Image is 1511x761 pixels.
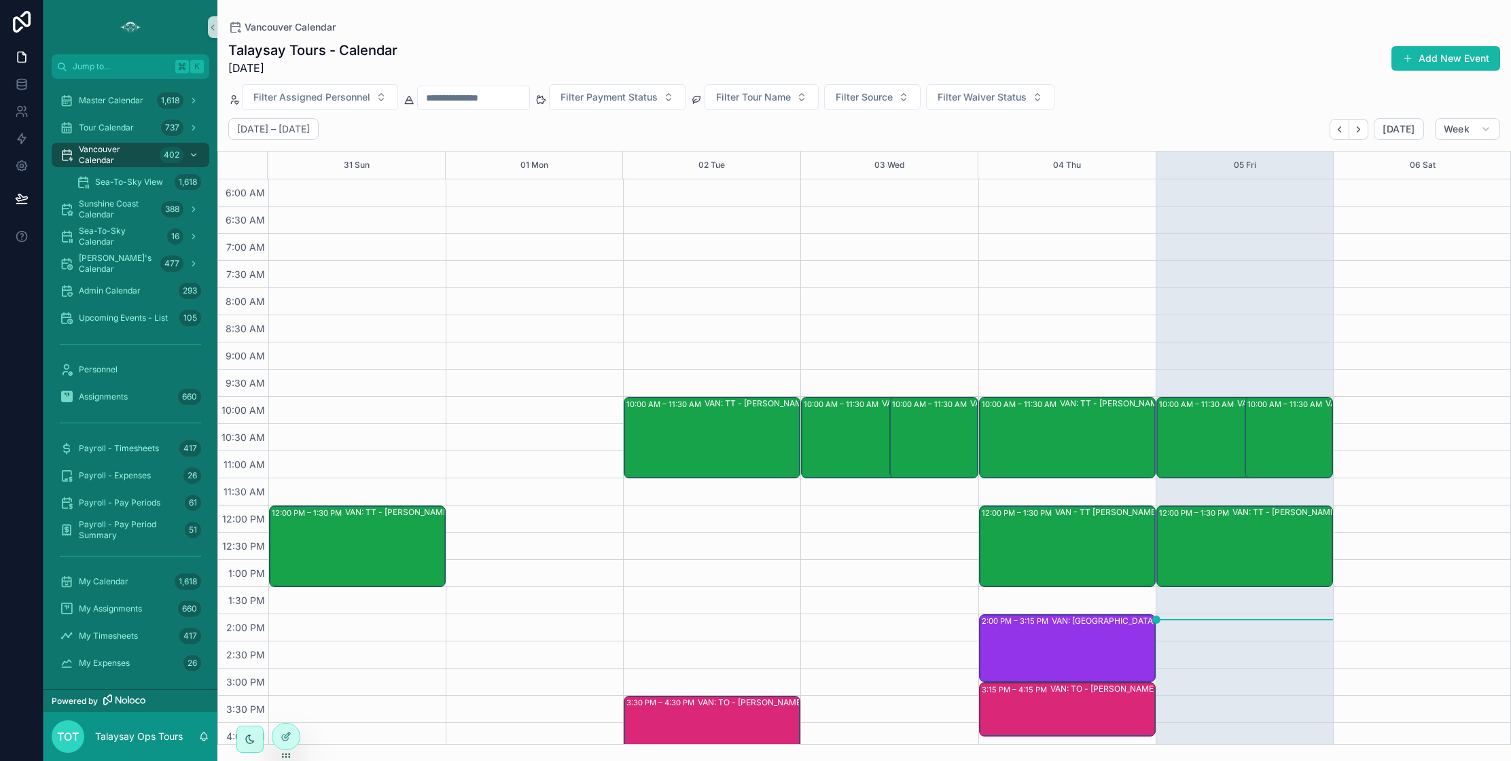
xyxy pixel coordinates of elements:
a: [PERSON_NAME]'s Calendar477 [52,251,209,276]
a: Sea-To-Sky Calendar16 [52,224,209,249]
a: My Assignments660 [52,597,209,621]
span: Filter Assigned Personnel [253,90,370,104]
span: Payroll - Pay Period Summary [79,519,179,541]
span: Tour Calendar [79,122,134,133]
div: 12:00 PM – 1:30 PM [272,506,345,520]
div: 61 [185,495,201,511]
span: Vancouver Calendar [79,144,154,166]
a: Admin Calendar293 [52,279,209,303]
div: 737 [161,120,183,136]
span: Admin Calendar [79,285,141,296]
div: VAN: TO - [PERSON_NAME] - [PERSON_NAME] (2) - GYG - GYGWZBGXV6MV [1050,684,1223,694]
button: 06 Sat [1410,152,1436,179]
button: 03 Wed [874,152,904,179]
p: Talaysay Ops Tours [95,730,183,743]
div: 10:00 AM – 11:30 AM [892,397,970,411]
div: 388 [161,201,183,217]
span: Filter Payment Status [561,90,658,104]
button: 04 Thu [1053,152,1081,179]
div: 3:30 PM – 4:30 PM [626,696,698,709]
span: Payroll - Pay Periods [79,497,160,508]
div: 293 [179,283,201,299]
div: 10:00 AM – 11:30 AM [626,397,705,411]
div: 1,618 [175,174,201,190]
span: 12:00 PM [219,513,268,525]
span: 3:30 PM [223,703,268,715]
span: Payroll - Expenses [79,470,151,481]
a: Tour Calendar737 [52,116,209,140]
div: 660 [178,389,201,405]
span: 3:00 PM [223,676,268,688]
div: VAN: [GEOGRAPHIC_DATA][PERSON_NAME] (1) [PERSON_NAME], [GEOGRAPHIC_DATA]:QSNH-ZSYJ [1052,616,1224,626]
div: 2:00 PM – 3:15 PMVAN: [GEOGRAPHIC_DATA][PERSON_NAME] (1) [PERSON_NAME], [GEOGRAPHIC_DATA]:QSNH-ZSYJ [980,615,1155,682]
div: 10:00 AM – 11:30 AMVAN: TT - [PERSON_NAME] (1) [PERSON_NAME], TW:YNQZ-QTAQ [624,397,800,478]
span: 7:00 AM [223,241,268,253]
span: [DATE] [228,60,397,76]
span: 4:00 PM [223,730,268,742]
div: 10:00 AM – 11:30 AMVAN: TT - [PERSON_NAME] (1) [PERSON_NAME], TW:RUTD-ADRZ [980,397,1155,478]
span: My Calendar [79,576,128,587]
span: Sea-To-Sky Calendar [79,226,162,247]
div: 10:00 AM – 11:30 AM [1247,397,1326,411]
div: 660 [178,601,201,617]
a: Payroll - Timesheets417 [52,436,209,461]
div: VAN: TT - [PERSON_NAME] (1) [PERSON_NAME], TW:YNQZ-QTAQ [705,398,877,409]
a: Sea-To-Sky View1,618 [68,170,209,194]
span: Sunshine Coast Calendar [79,198,156,220]
button: 01 Mon [520,152,548,179]
button: Select Button [926,84,1054,110]
a: Sunshine Coast Calendar388 [52,197,209,222]
div: 417 [179,628,201,644]
span: Vancouver Calendar [245,20,336,34]
div: 10:00 AM – 11:30 AM [804,397,882,411]
div: 26 [183,467,201,484]
div: VAN: TT - [PERSON_NAME] (2) [PERSON_NAME], TW:XHPW-IBCN [1326,398,1410,409]
span: My Assignments [79,603,142,614]
a: Master Calendar1,618 [52,88,209,113]
span: 6:30 AM [222,214,268,226]
span: 2:00 PM [223,622,268,633]
span: 7:30 AM [223,268,268,280]
div: 31 Sun [344,152,370,179]
img: App logo [120,16,141,38]
button: Select Button [549,84,686,110]
h2: [DATE] – [DATE] [237,122,310,136]
button: 05 Fri [1234,152,1256,179]
span: 8:00 AM [222,296,268,307]
div: 12:00 PM – 1:30 PM [1159,506,1232,520]
span: 12:30 PM [219,540,268,552]
div: VAN - TT [PERSON_NAME] (2) - [GEOGRAPHIC_DATA][PERSON_NAME] - GYG - GYGX7N3R9H6M [1055,507,1228,518]
a: Assignments660 [52,385,209,409]
a: Payroll - Pay Periods61 [52,491,209,515]
span: 10:30 AM [218,431,268,443]
div: 10:00 AM – 11:30 AMVAN: TT - [PERSON_NAME] (2) [PERSON_NAME], TW:XHPW-IBCN [1245,397,1332,478]
a: Vancouver Calendar402 [52,143,209,167]
div: 10:00 AM – 11:30 AM [982,397,1060,411]
button: Back [1330,119,1349,140]
div: VAN: TT - [PERSON_NAME] (25) Translink, TW:PXYR-XWEA [1232,507,1405,518]
a: Personnel [52,357,209,382]
div: 10:00 AM – 11:30 AMVAN: TT - [PERSON_NAME] (1) [PERSON_NAME], TW:BTJU-UHPQ [890,397,977,478]
div: 10:00 AM – 11:30 AMVAN: TT - [PERSON_NAME] (2) [PERSON_NAME], TW:QFKS-NMTQ [1157,397,1306,478]
div: 1,618 [157,92,183,109]
span: Master Calendar [79,95,143,106]
div: 477 [160,255,183,272]
button: Add New Event [1391,46,1500,71]
div: 12:00 PM – 1:30 PM [982,506,1055,520]
div: 12:00 PM – 1:30 PMVAN: TT - [PERSON_NAME] (1) [PERSON_NAME], ( HUSH TEA ORDER ) TW:[PERSON_NAME]-... [270,506,445,586]
h1: Talaysay Tours - Calendar [228,41,397,60]
div: 3:30 PM – 4:30 PMVAN: TO - [PERSON_NAME] (3) [PERSON_NAME], TW:FQGE-NJWQ [624,696,800,749]
span: 11:30 AM [220,486,268,497]
div: 10:00 AM – 11:30 AMVAN: TT - [PERSON_NAME] (1) [PERSON_NAME], TW:NYQQ-SKPW [802,397,950,478]
div: VAN: TT - [PERSON_NAME] (1) [PERSON_NAME], TW:NYQQ-SKPW [882,398,1028,409]
a: My Calendar1,618 [52,569,209,594]
span: [PERSON_NAME]'s Calendar [79,253,155,275]
a: Powered by [43,689,217,712]
span: [DATE] [1383,123,1415,135]
button: 02 Tue [698,152,725,179]
div: 417 [179,440,201,457]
